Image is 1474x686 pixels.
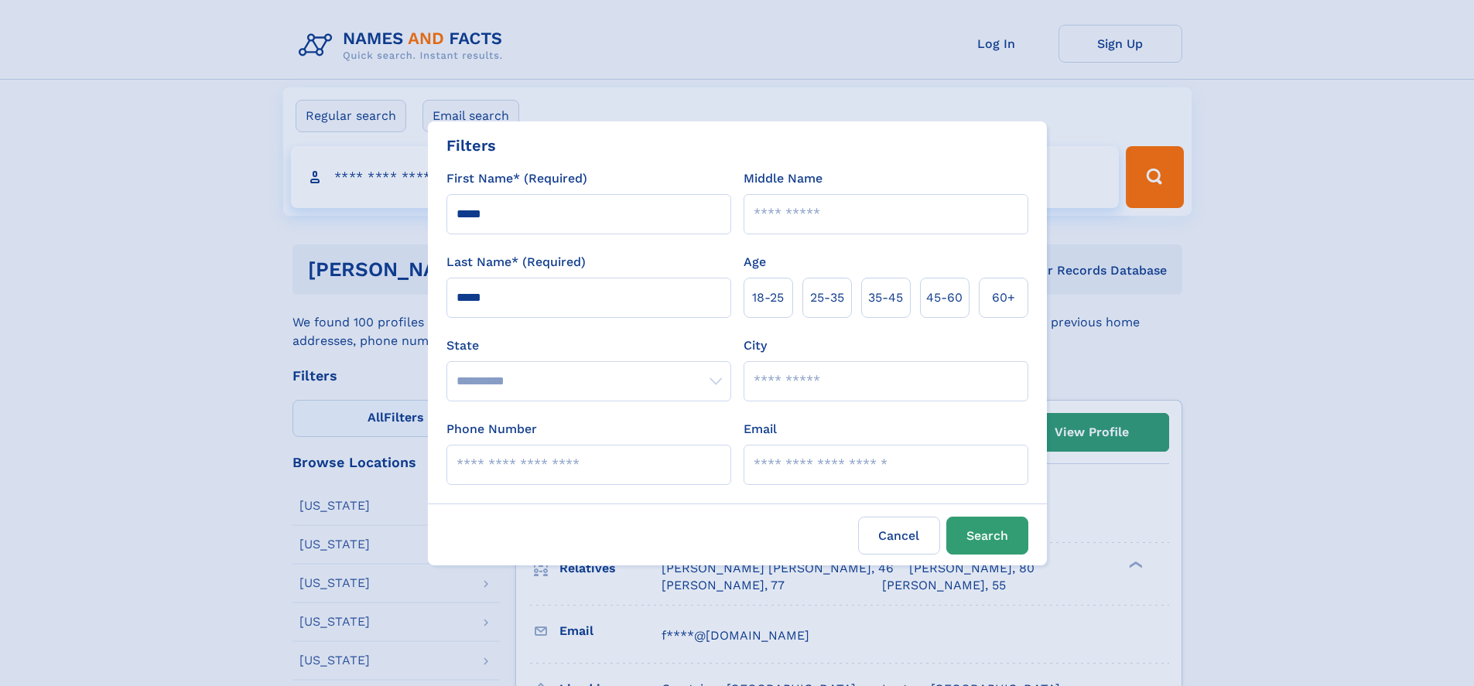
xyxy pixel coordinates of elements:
[946,517,1028,555] button: Search
[744,420,777,439] label: Email
[752,288,784,307] span: 18‑25
[446,169,587,188] label: First Name* (Required)
[810,288,844,307] span: 25‑35
[446,336,731,355] label: State
[926,288,963,307] span: 45‑60
[446,420,537,439] label: Phone Number
[744,169,822,188] label: Middle Name
[868,288,903,307] span: 35‑45
[744,253,766,271] label: Age
[744,336,767,355] label: City
[858,517,940,555] label: Cancel
[992,288,1015,307] span: 60+
[446,253,586,271] label: Last Name* (Required)
[446,134,496,157] div: Filters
